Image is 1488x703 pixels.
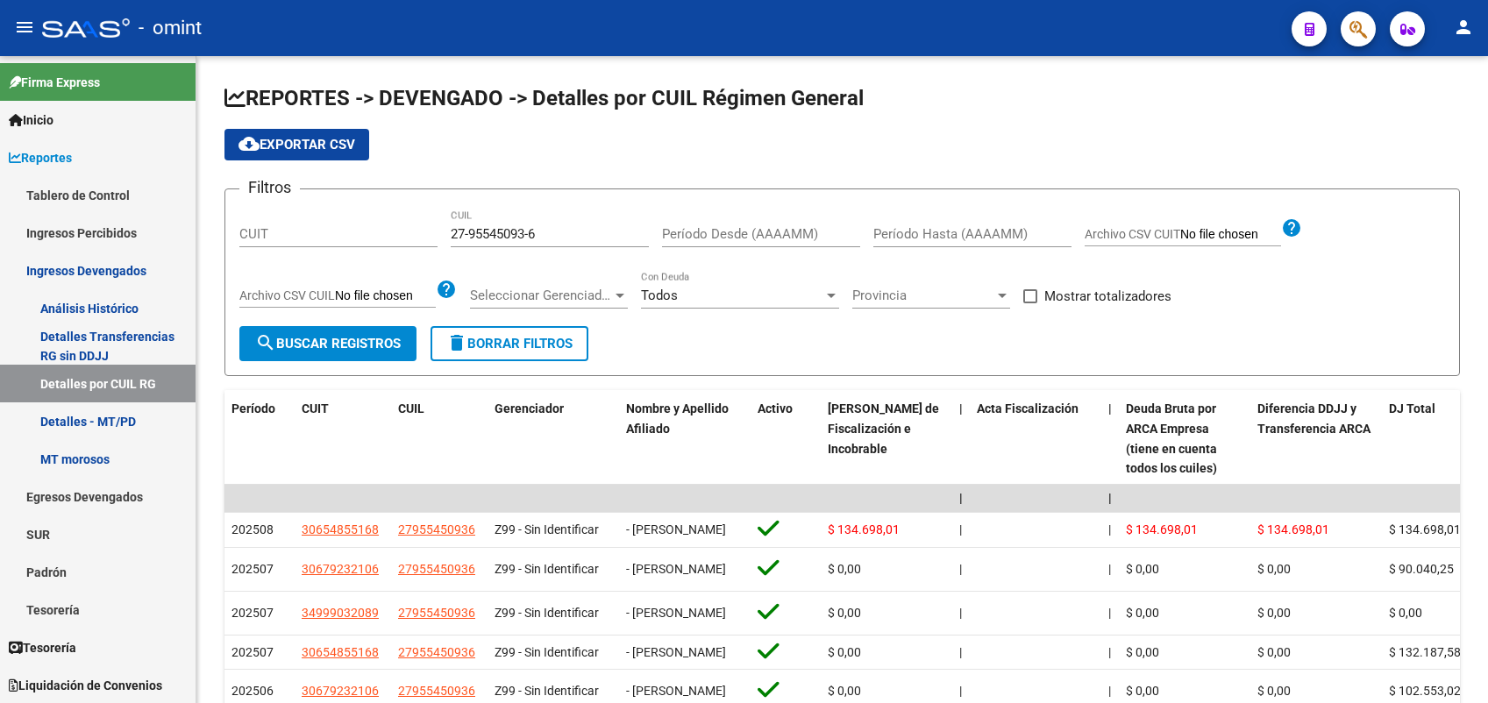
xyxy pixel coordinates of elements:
span: Z99 - Sin Identificar [495,562,599,576]
span: $ 134.698,01 [1257,522,1329,536]
span: $ 134.698,01 [1389,522,1461,536]
datatable-header-cell: | [1101,390,1119,487]
span: Exportar CSV [239,137,355,153]
datatable-header-cell: Deuda Bruta Neto de Fiscalización e Incobrable [821,390,952,487]
span: $ 0,00 [828,606,861,620]
span: | [959,491,963,505]
button: Buscar Registros [239,326,416,361]
span: Archivo CSV CUIL [239,288,335,302]
span: 34999032089 [302,606,379,620]
span: 27955450936 [398,684,475,698]
span: $ 134.698,01 [1126,522,1198,536]
span: Firma Express [9,73,100,92]
span: Reportes [9,148,72,167]
mat-icon: help [436,279,457,300]
span: Diferencia DDJJ y Transferencia ARCA [1257,401,1371,436]
h3: Filtros [239,175,300,200]
span: | [1108,401,1112,415]
span: Deuda Bruta por ARCA Empresa (tiene en cuenta todos los cuiles) [1126,401,1217,475]
span: 202507 [231,606,274,620]
button: Exportar CSV [224,129,369,160]
span: Borrar Filtros [446,336,573,351]
span: 27955450936 [398,606,475,620]
span: $ 0,00 [1257,645,1291,659]
span: $ 0,00 [828,645,861,659]
datatable-header-cell: CUIT [295,390,391,487]
span: | [1108,645,1111,659]
span: | [959,522,962,536]
span: Provincia [852,288,994,303]
span: 202507 [231,645,274,659]
mat-icon: help [1281,217,1302,238]
span: Nombre y Apellido Afiliado [626,401,729,436]
span: $ 0,00 [1126,645,1159,659]
span: Archivo CSV CUIT [1085,227,1180,241]
input: Archivo CSV CUIT [1180,227,1281,243]
mat-icon: menu [14,17,35,38]
span: CUIT [302,401,329,415]
span: Z99 - Sin Identificar [495,522,599,536]
span: | [1108,606,1111,620]
span: 202506 [231,684,274,698]
datatable-header-cell: Activo [751,390,821,487]
mat-icon: cloud_download [239,133,260,154]
datatable-header-cell: | [952,390,970,487]
span: Acta Fiscalización [977,401,1079,415]
span: Tesorería [9,638,76,657]
span: $ 0,00 [828,562,861,576]
span: 30679232106 [302,684,379,698]
span: Seleccionar Gerenciador [470,288,612,303]
datatable-header-cell: Nombre y Apellido Afiliado [619,390,751,487]
span: $ 0,00 [1257,562,1291,576]
datatable-header-cell: Deuda Bruta por ARCA Empresa (tiene en cuenta todos los cuiles) [1119,390,1250,487]
span: [PERSON_NAME] de Fiscalización e Incobrable [828,401,939,456]
span: Inicio [9,110,53,130]
datatable-header-cell: Período [224,390,295,487]
span: | [1108,684,1111,698]
span: Z99 - Sin Identificar [495,684,599,698]
span: - [PERSON_NAME] [626,522,726,536]
span: | [1108,562,1111,576]
datatable-header-cell: Diferencia DDJJ y Transferencia ARCA [1250,390,1382,487]
datatable-header-cell: CUIL [391,390,488,487]
span: $ 0,00 [1126,562,1159,576]
span: | [959,606,962,620]
span: 202507 [231,562,274,576]
span: Todos [641,288,678,303]
span: Activo [758,401,793,415]
span: | [959,684,962,698]
span: - [PERSON_NAME] [626,684,726,698]
span: $ 90.040,25 [1389,562,1454,576]
span: - [PERSON_NAME] [626,645,726,659]
span: $ 0,00 [1126,684,1159,698]
span: | [959,562,962,576]
span: $ 0,00 [1126,606,1159,620]
span: | [959,645,962,659]
span: 27955450936 [398,645,475,659]
span: $ 0,00 [1257,684,1291,698]
mat-icon: delete [446,332,467,353]
span: Mostrar totalizadores [1044,286,1171,307]
span: $ 102.553,02 [1389,684,1461,698]
span: 27955450936 [398,562,475,576]
span: - [PERSON_NAME] [626,606,726,620]
span: | [1108,522,1111,536]
datatable-header-cell: Acta Fiscalización [970,390,1101,487]
datatable-header-cell: Gerenciador [488,390,619,487]
input: Archivo CSV CUIL [335,288,436,304]
span: Gerenciador [495,401,564,415]
span: 30679232106 [302,562,379,576]
span: Z99 - Sin Identificar [495,645,599,659]
span: 202508 [231,522,274,536]
span: $ 132.187,58 [1389,645,1461,659]
iframe: Intercom live chat [1428,643,1470,685]
span: Buscar Registros [255,336,401,351]
span: - [PERSON_NAME] [626,562,726,576]
span: - omint [139,9,202,47]
span: $ 134.698,01 [828,522,900,536]
span: REPORTES -> DEVENGADO -> Detalles por CUIL Régimen General [224,86,864,110]
span: 27955450936 [398,522,475,536]
span: $ 0,00 [1389,606,1422,620]
span: Liquidación de Convenios [9,676,162,695]
span: $ 0,00 [1257,606,1291,620]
